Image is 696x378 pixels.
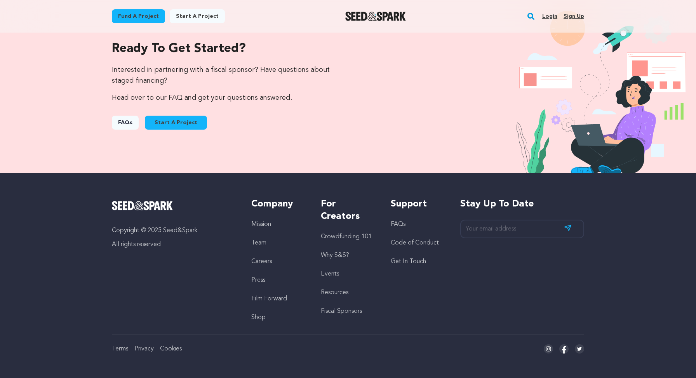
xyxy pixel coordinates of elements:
a: Code of Conduct [391,240,439,246]
a: FAQs [112,116,139,130]
input: Your email address [460,220,584,239]
a: Fiscal Sponsors [321,308,362,314]
p: Interested in partnering with a fiscal sponsor? Have questions about staged financing? [112,64,332,86]
img: Seed&Spark Logo [112,201,173,210]
a: Why S&S? [321,252,349,258]
a: Sign up [564,10,584,23]
p: Head over to our FAQ and get your questions answered. [112,92,332,103]
a: Press [251,277,265,283]
a: FAQs [391,221,405,227]
a: Login [542,10,557,23]
a: Careers [251,258,272,265]
a: Resources [321,290,348,296]
a: Fund a project [112,9,165,23]
a: Privacy [134,346,154,352]
h5: Stay up to date [460,198,584,210]
h5: For Creators [321,198,375,223]
h5: Support [391,198,445,210]
a: Events [321,271,339,277]
a: Get In Touch [391,258,426,265]
a: Start A Project [145,116,207,130]
a: Terms [112,346,128,352]
a: Seed&Spark Homepage [345,12,406,21]
img: Seed&Spark Logo Dark Mode [345,12,406,21]
a: Start a project [170,9,225,23]
p: All rights reserved [112,240,236,249]
a: Film Forward [251,296,287,302]
a: Shop [251,314,266,321]
a: Mission [251,221,271,227]
a: Cookies [160,346,182,352]
p: Ready to get started? [112,40,332,58]
a: Crowdfunding 101 [321,234,372,240]
p: Copyright © 2025 Seed&Spark [112,226,236,235]
a: Seed&Spark Homepage [112,201,236,210]
h5: Company [251,198,305,210]
a: Team [251,240,266,246]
